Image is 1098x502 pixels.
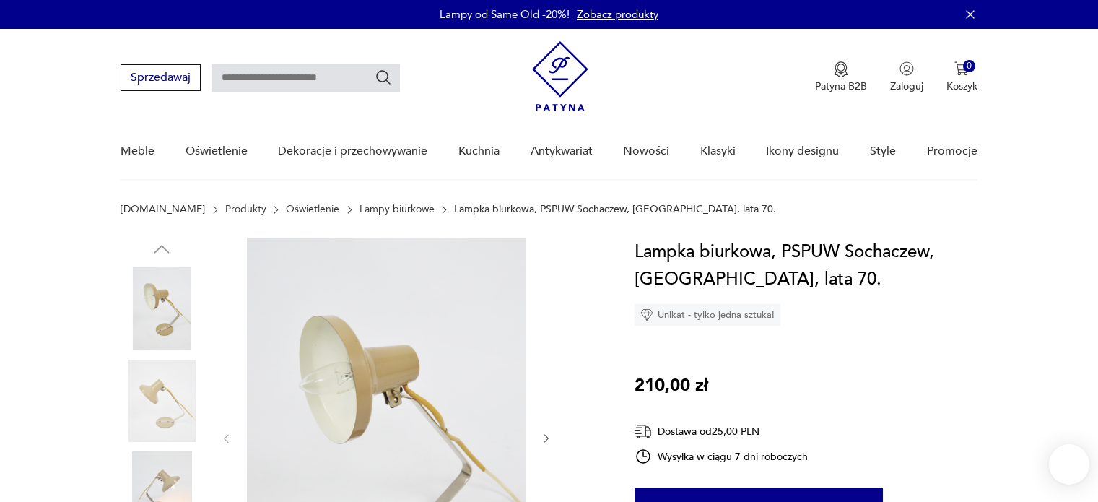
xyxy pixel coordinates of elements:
a: Antykwariat [531,124,593,179]
a: Produkty [225,204,266,215]
p: Lampy od Same Old -20%! [440,7,570,22]
img: Zdjęcie produktu Lampka biurkowa, PSPUW Sochaczew, Polska, lata 70. [121,267,203,350]
img: Ikona diamentu [640,308,653,321]
img: Ikona medalu [834,61,848,77]
img: Patyna - sklep z meblami i dekoracjami vintage [532,41,588,111]
a: Lampy biurkowe [360,204,435,215]
button: Szukaj [375,69,392,86]
a: Sprzedawaj [121,74,201,84]
img: Ikona dostawy [635,423,652,441]
button: Sprzedawaj [121,64,201,91]
a: Nowości [623,124,669,179]
a: [DOMAIN_NAME] [121,204,205,215]
a: Ikony designu [766,124,839,179]
p: Koszyk [946,79,977,93]
a: Meble [121,124,154,179]
a: Kuchnia [458,124,500,179]
a: Zobacz produkty [577,7,658,22]
button: Zaloguj [890,61,923,93]
a: Style [870,124,896,179]
button: Patyna B2B [815,61,867,93]
img: Ikona koszyka [954,61,969,76]
a: Oświetlenie [186,124,248,179]
iframe: Smartsupp widget button [1049,444,1089,485]
p: Zaloguj [890,79,923,93]
a: Dekoracje i przechowywanie [278,124,427,179]
a: Ikona medaluPatyna B2B [815,61,867,93]
img: Ikonka użytkownika [899,61,914,76]
img: Zdjęcie produktu Lampka biurkowa, PSPUW Sochaczew, Polska, lata 70. [121,360,203,442]
p: Patyna B2B [815,79,867,93]
a: Klasyki [700,124,736,179]
a: Oświetlenie [286,204,339,215]
div: 0 [963,60,975,72]
a: Promocje [927,124,977,179]
h1: Lampka biurkowa, PSPUW Sochaczew, [GEOGRAPHIC_DATA], lata 70. [635,238,977,293]
p: Lampka biurkowa, PSPUW Sochaczew, [GEOGRAPHIC_DATA], lata 70. [454,204,776,215]
div: Dostawa od 25,00 PLN [635,423,808,441]
div: Unikat - tylko jedna sztuka! [635,304,780,326]
p: 210,00 zł [635,372,708,399]
button: 0Koszyk [946,61,977,93]
div: Wysyłka w ciągu 7 dni roboczych [635,448,808,465]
